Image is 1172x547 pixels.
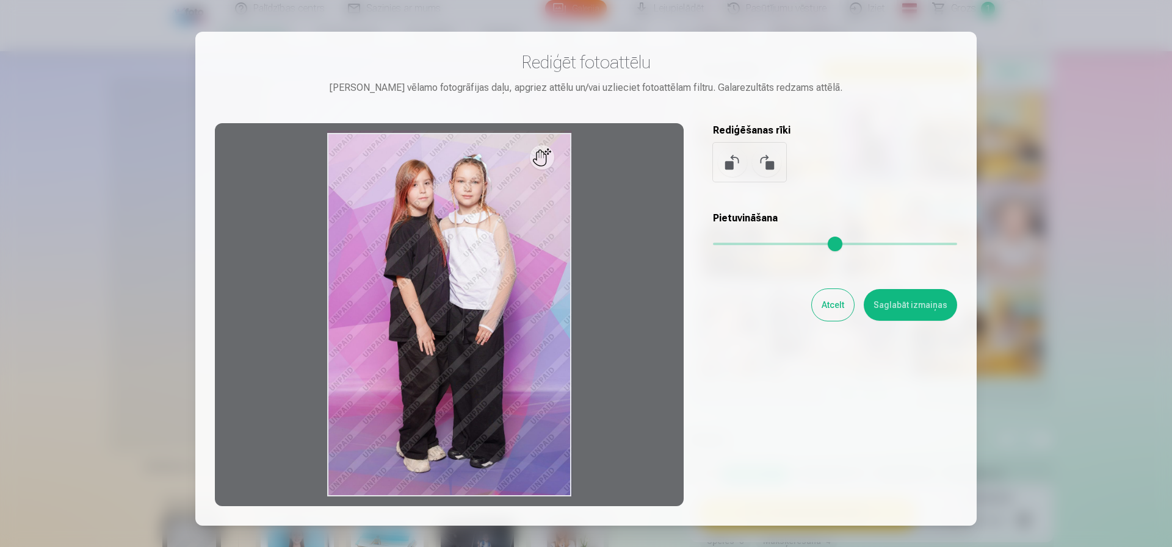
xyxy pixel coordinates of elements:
[215,51,957,73] h3: Rediģēt fotoattēlu
[812,289,854,321] button: Atcelt
[215,80,957,95] div: [PERSON_NAME] vēlamo fotogrāfijas daļu, apgriez attēlu un/vai uzlieciet fotoattēlam filtru. Galar...
[713,211,957,226] h5: Pietuvināšana
[713,123,957,138] h5: Rediģēšanas rīki
[864,289,957,321] button: Saglabāt izmaiņas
